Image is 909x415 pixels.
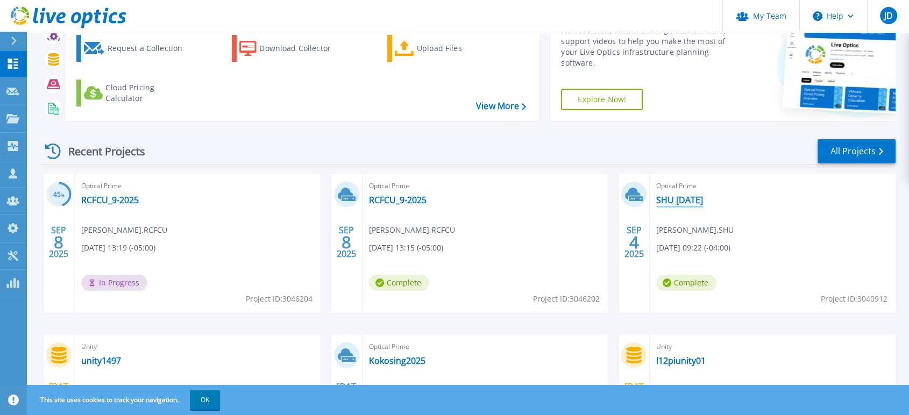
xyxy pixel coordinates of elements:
[61,192,65,198] span: %
[46,189,72,201] h3: 45
[821,293,887,305] span: Project ID: 3040912
[81,355,121,366] a: unity1497
[76,80,196,106] a: Cloud Pricing Calculator
[336,223,357,262] div: SEP 2025
[884,11,892,20] span: JD
[656,355,706,366] a: l12piunity01
[81,224,167,236] span: [PERSON_NAME] , RCFCU
[30,390,220,410] span: This site uses cookies to track your navigation.
[246,293,313,305] span: Project ID: 3046204
[54,238,63,247] span: 8
[41,138,160,164] div: Recent Projects
[232,35,352,62] a: Download Collector
[656,195,703,205] a: SHU [DATE]
[533,293,600,305] span: Project ID: 3046202
[369,341,602,353] span: Optical Prime
[656,224,734,236] span: [PERSON_NAME] , SHU
[342,238,351,247] span: 8
[48,223,69,262] div: SEP 2025
[656,242,730,254] span: [DATE] 09:22 (-04:00)
[369,275,429,291] span: Complete
[656,341,889,353] span: Unity
[369,195,427,205] a: RCFCU_9-2025
[369,180,602,192] span: Optical Prime
[624,223,644,262] div: SEP 2025
[81,242,155,254] span: [DATE] 13:19 (-05:00)
[81,341,314,353] span: Unity
[190,390,220,410] button: OK
[76,35,196,62] a: Request a Collection
[81,195,139,205] a: RCFCU_9-2025
[81,180,314,192] span: Optical Prime
[629,238,639,247] span: 4
[369,355,425,366] a: Kokosing2025
[476,101,526,111] a: View More
[81,275,147,291] span: In Progress
[259,38,345,59] div: Download Collector
[561,25,736,68] div: Find tutorials, instructional guides and other support videos to help you make the most of your L...
[105,82,191,104] div: Cloud Pricing Calculator
[387,35,507,62] a: Upload Files
[561,89,643,110] a: Explore Now!
[417,38,503,59] div: Upload Files
[369,242,443,254] span: [DATE] 13:15 (-05:00)
[656,275,716,291] span: Complete
[107,38,193,59] div: Request a Collection
[656,180,889,192] span: Optical Prime
[369,224,455,236] span: [PERSON_NAME] , RCFCU
[818,139,896,163] a: All Projects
